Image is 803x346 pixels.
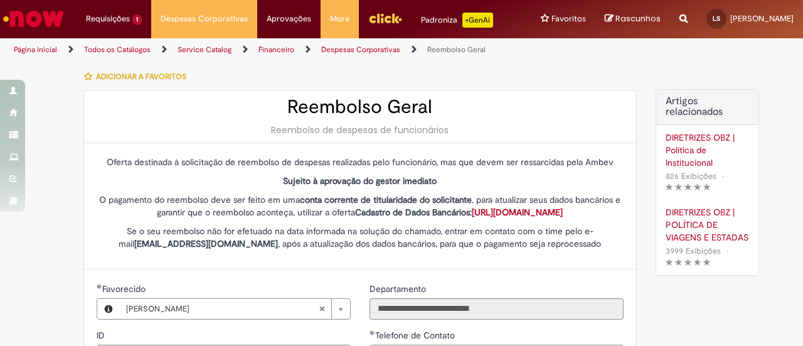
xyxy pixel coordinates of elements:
[355,207,563,218] strong: Cadastro de Dados Bancários:
[730,13,794,24] span: [PERSON_NAME]
[132,14,142,25] span: 1
[120,299,350,319] a: [PERSON_NAME]Limpar campo Favorecido
[666,246,721,256] span: 3999 Exibições
[321,45,400,55] a: Despesas Corporativas
[605,13,661,25] a: Rascunhos
[368,9,402,28] img: click_logo_yellow_360x200.png
[161,13,248,25] span: Despesas Corporativas
[427,45,486,55] a: Reembolso Geral
[421,13,493,28] div: Padroniza
[97,156,624,168] p: Oferta destinada à solicitação de reembolso de despesas realizadas pelo funcionário, mas que deve...
[9,38,526,62] ul: Trilhas de página
[178,45,231,55] a: Service Catalog
[666,206,749,244] a: DIRETRIZES OBZ | POLÍTICA DE VIAGENS E ESTADAS
[283,175,437,187] strong: Sujeito à aprovação do gestor imediato
[258,45,294,55] a: Financeiro
[83,63,193,90] button: Adicionar a Favoritos
[312,299,331,319] abbr: Limpar campo Favorecido
[370,330,375,335] span: Obrigatório Preenchido
[375,330,457,341] span: Telefone de Contato
[97,330,107,341] span: Somente leitura - ID
[267,13,311,25] span: Aprovações
[713,14,720,23] span: LS
[97,124,624,136] div: Reembolso de despesas de funcionários
[666,131,749,169] a: DIRETRIZES OBZ | Política de Institucional
[14,45,57,55] a: Página inicial
[97,299,120,319] button: Favorecido, Visualizar este registro Luiz Claudio Da Silva
[370,283,428,295] span: Somente leitura - Departamento
[551,13,586,25] span: Favoritos
[719,168,726,185] span: •
[97,193,624,219] p: O pagamento do reembolso deve ser feito em uma , para atualizar seus dados bancários e garantir q...
[86,13,130,25] span: Requisições
[370,298,624,320] input: Departamento
[300,194,472,205] strong: conta corrente de titularidade do solicitante
[134,238,278,249] strong: [EMAIL_ADDRESS][DOMAIN_NAME]
[370,283,428,295] label: Somente leitura - Departamento
[462,13,493,28] p: +GenAi
[126,299,319,319] span: [PERSON_NAME]
[96,72,186,82] span: Adicionar a Favoritos
[615,13,661,24] span: Rascunhos
[723,242,731,259] span: •
[330,13,349,25] span: More
[102,283,148,295] span: Necessários - Favorecido
[84,45,151,55] a: Todos os Catálogos
[97,329,107,342] label: Somente leitura - ID
[1,6,66,31] img: ServiceNow
[97,284,102,289] span: Obrigatório Preenchido
[97,97,624,117] h2: Reembolso Geral
[97,225,624,250] p: Se o seu reembolso não for efetuado na data informada na solução do chamado, entrar em contato co...
[666,96,749,118] h3: Artigos relacionados
[666,171,716,181] span: 826 Exibições
[472,207,563,218] a: [URL][DOMAIN_NAME]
